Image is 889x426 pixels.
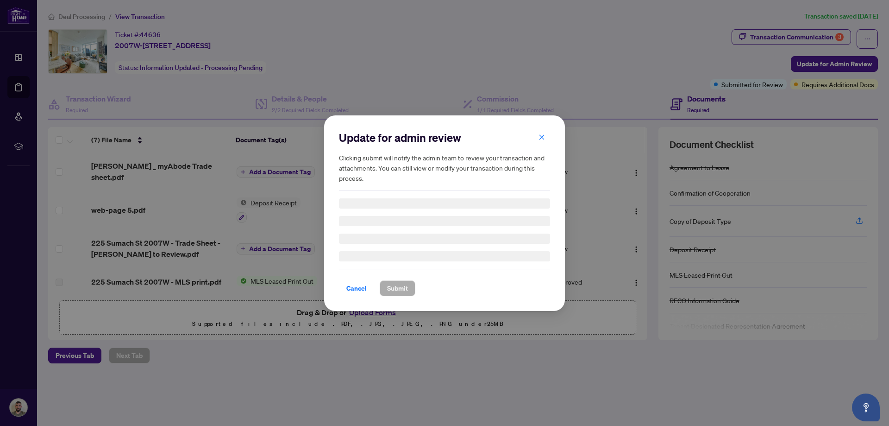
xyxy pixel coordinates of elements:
button: Open asap [852,394,880,421]
span: close [538,134,545,140]
button: Cancel [339,280,374,296]
span: Cancel [346,281,367,296]
button: Submit [380,280,415,296]
h2: Update for admin review [339,130,550,145]
h5: Clicking submit will notify the admin team to review your transaction and attachments. You can st... [339,153,550,183]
